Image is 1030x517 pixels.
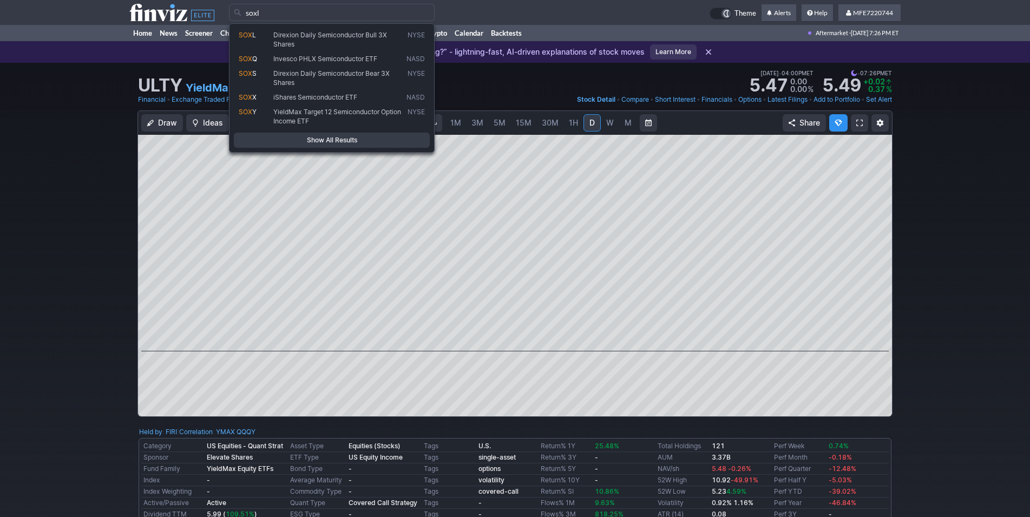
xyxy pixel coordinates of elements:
span: 9.63% [595,499,615,507]
td: 52W Low [655,486,710,498]
td: Perf Month [772,452,826,463]
span: • [809,94,812,105]
b: YieldMax Equity ETFs [207,464,273,473]
span: M [625,118,632,127]
span: % [808,84,813,94]
a: Set Alert [866,94,892,105]
div: Search [229,23,435,153]
a: Home [129,25,156,41]
span: D [589,118,595,127]
td: Total Holdings [655,441,710,452]
a: Add to Portfolio [813,94,860,105]
strong: 5.47 [749,77,788,94]
span: 4.59% [726,487,746,495]
b: - [478,499,482,507]
span: Theme [734,8,756,19]
span: -46.84% [829,499,856,507]
input: Search [229,4,435,21]
a: 15M [511,114,536,132]
b: 121 [712,442,725,450]
span: -12.48% [829,464,856,473]
td: Tags [422,486,476,498]
td: Asset Type [288,441,346,452]
span: • [650,94,654,105]
a: Latest Filings [767,94,808,105]
span: NYSE [408,108,425,126]
b: covered-call [478,487,519,495]
b: options [478,464,501,473]
a: Stock Detail [577,94,615,105]
a: Learn More [650,44,697,60]
a: 3M [467,114,488,132]
b: 10.92 [712,476,758,484]
td: Fund Family [141,463,205,475]
td: Flows% 1M [539,498,593,509]
span: SOX [239,93,252,101]
a: Financials [701,94,732,105]
b: Active [207,499,226,507]
td: Sponsor [141,452,205,463]
a: FIRI [166,427,177,437]
p: Introducing “Why Is It Moving?” - lightning-fast, AI-driven explanations of stock moves [315,47,645,57]
td: Index Weighting [141,486,205,498]
span: • [733,94,737,105]
button: Explore new features [829,114,848,132]
td: Perf YTD [772,486,826,498]
span: Direxion Daily Semiconductor Bull 3X Shares [273,31,387,48]
a: U.S. [478,442,491,450]
span: SOX [239,55,252,63]
a: M [619,114,637,132]
span: SOX [239,108,252,116]
span: 0.37 [868,84,885,94]
b: Covered Call Strategy [349,499,417,507]
td: Category [141,441,205,452]
span: Y [252,108,257,116]
small: 0.92% 1.16% [712,499,753,507]
b: US Equities - Quant Strat [207,442,283,450]
span: Ideas [203,117,223,128]
b: - [349,487,352,495]
td: ETF Type [288,452,346,463]
b: - [207,476,210,484]
span: 5M [494,118,506,127]
span: 0.00 [790,84,807,94]
span: 5.48 [712,464,726,473]
span: +0.02 [863,77,885,86]
span: X [252,93,257,101]
td: AUM [655,452,710,463]
td: Commodity Type [288,486,346,498]
a: D [583,114,601,132]
span: • [697,94,700,105]
a: News [156,25,181,41]
span: [DATE] 7:26 PM ET [851,25,898,41]
span: 25.48% [595,442,619,450]
a: 1H [564,114,583,132]
button: Share [783,114,826,132]
span: • [167,94,170,105]
b: single-asset [478,453,516,461]
span: [DATE] 04:00PM ET [760,68,813,78]
span: 15M [516,118,532,127]
b: - [595,453,598,461]
span: Stock Detail [577,95,615,103]
td: Index [141,475,205,486]
td: NAV/sh [655,463,710,475]
a: QQQY [237,427,255,437]
span: Direxion Daily Semiconductor Bear 3X Shares [273,69,390,87]
span: Share [799,117,820,128]
a: Exchange Traded Fund [172,94,241,105]
span: -0.26% [728,464,751,473]
td: Tags [422,441,476,452]
td: Tags [422,475,476,486]
b: Elevate Shares [207,453,253,461]
span: W [606,118,614,127]
span: Aftermarket · [816,25,851,41]
td: Average Maturity [288,475,346,486]
a: YieldMax Ultra Option Income Strategy ETF [186,80,415,95]
td: Tags [422,498,476,509]
a: Held by [139,428,162,436]
td: Return% SI [539,486,593,498]
b: - [207,487,210,495]
span: 0.00 [790,77,807,86]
